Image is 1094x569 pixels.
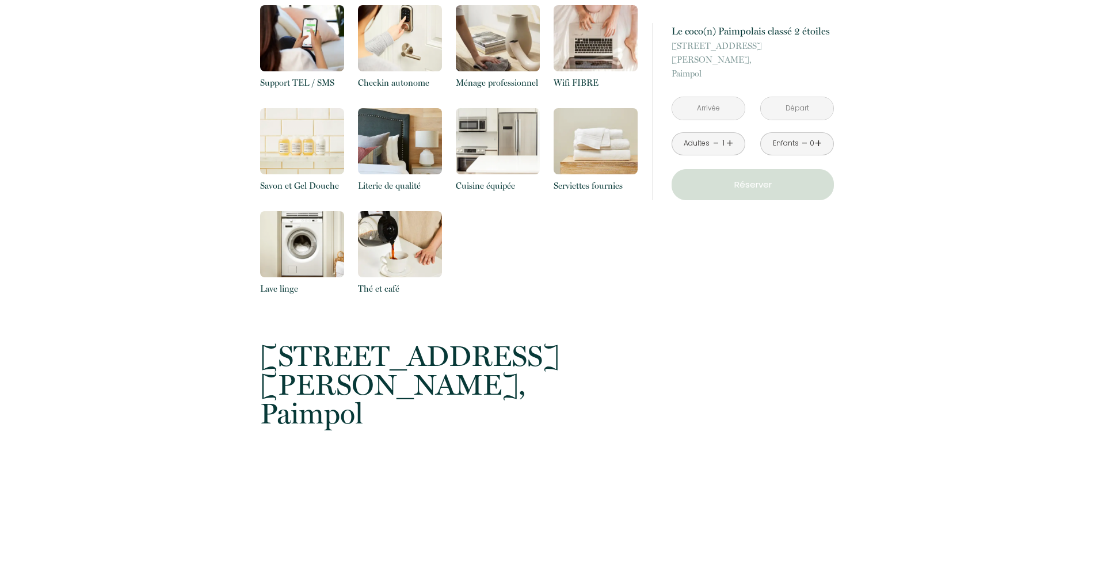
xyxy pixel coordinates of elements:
a: + [815,135,822,152]
p: Savon et Gel Douche [260,179,344,193]
a: + [726,135,733,152]
img: 16321164693103.png [260,5,344,71]
p: Serviettes fournies [554,179,638,193]
img: 16317118070204.png [260,108,344,174]
input: Arrivée [672,97,745,120]
p: Paimpol [260,342,638,428]
img: 16317118538936.png [554,5,638,71]
img: 16317119059781.png [358,5,442,71]
p: Paimpol [672,39,834,81]
p: Checkin autonome [358,76,442,90]
img: 16317117296737.png [554,108,638,174]
div: Enfants [773,138,799,149]
img: 16317117489567.png [456,108,540,174]
span: [STREET_ADDRESS][PERSON_NAME], [672,39,834,67]
a: - [713,135,719,152]
div: 0 [809,138,815,149]
input: Départ [761,97,833,120]
p: Support TEL / SMS [260,76,344,90]
img: 16317116268495.png [358,211,442,277]
img: 16317117791311.png [358,108,442,174]
p: Le coco(n) Paimpolais classé 2 étoiles [672,23,834,39]
p: Thé et café [358,282,442,296]
p: Wifi FIBRE [554,76,638,90]
p: Lave linge [260,282,344,296]
p: Ménage professionnel [456,76,540,90]
span: [STREET_ADDRESS][PERSON_NAME], [260,342,638,399]
a: - [802,135,808,152]
div: 1 [721,138,726,149]
div: Adultes [684,138,710,149]
img: 16317117156563.png [260,211,344,277]
p: Réserver [676,178,830,192]
p: Cuisine équipée [456,179,540,193]
img: 1631711882769.png [456,5,540,71]
p: Literie de qualité [358,179,442,193]
button: Réserver [672,169,834,200]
